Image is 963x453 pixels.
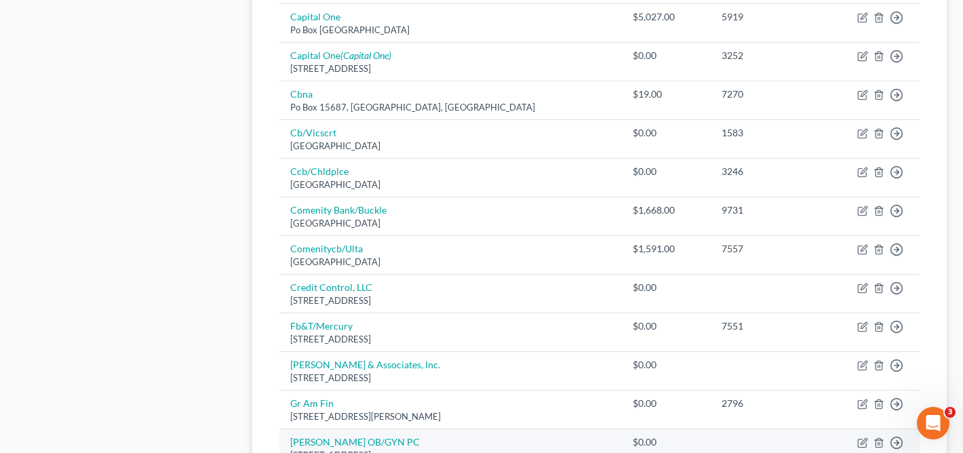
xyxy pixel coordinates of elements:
div: [GEOGRAPHIC_DATA] [290,178,611,191]
div: $1,591.00 [633,242,700,256]
div: [STREET_ADDRESS] [290,294,611,307]
div: $0.00 [633,397,700,410]
a: Cbna [290,88,313,100]
div: $0.00 [633,126,700,140]
div: 7557 [722,242,815,256]
div: $0.00 [633,435,700,449]
div: $0.00 [633,319,700,333]
div: 7551 [722,319,815,333]
div: [GEOGRAPHIC_DATA] [290,217,611,230]
div: [GEOGRAPHIC_DATA] [290,256,611,269]
i: (Capital One) [340,50,391,61]
span: 3 [945,407,956,418]
a: Comenitycb/Ulta [290,243,363,254]
a: Capital One [290,11,340,22]
div: 7270 [722,87,815,101]
div: [GEOGRAPHIC_DATA] [290,140,611,153]
div: 9731 [722,203,815,217]
div: $1,668.00 [633,203,700,217]
div: $5,027.00 [633,10,700,24]
a: Comenity Bank/Buckle [290,204,387,216]
div: 1583 [722,126,815,140]
a: Ccb/Chldplce [290,165,349,177]
a: [PERSON_NAME] & Associates, Inc. [290,359,440,370]
div: 2796 [722,397,815,410]
a: Capital One(Capital One) [290,50,391,61]
div: [STREET_ADDRESS] [290,333,611,346]
a: Fb&T/Mercury [290,320,353,332]
div: Po Box [GEOGRAPHIC_DATA] [290,24,611,37]
div: 3252 [722,49,815,62]
div: 5919 [722,10,815,24]
div: [STREET_ADDRESS] [290,372,611,385]
div: 3246 [722,165,815,178]
div: $19.00 [633,87,700,101]
a: Credit Control, LLC [290,281,372,293]
a: Gr Am Fin [290,397,334,409]
div: [STREET_ADDRESS] [290,62,611,75]
iframe: Intercom live chat [917,407,949,439]
div: $0.00 [633,165,700,178]
div: Po Box 15687, [GEOGRAPHIC_DATA], [GEOGRAPHIC_DATA] [290,101,611,114]
a: Cb/Vicscrt [290,127,336,138]
div: $0.00 [633,281,700,294]
div: [STREET_ADDRESS][PERSON_NAME] [290,410,611,423]
div: $0.00 [633,358,700,372]
div: $0.00 [633,49,700,62]
a: [PERSON_NAME] OB/GYN PC [290,436,420,448]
